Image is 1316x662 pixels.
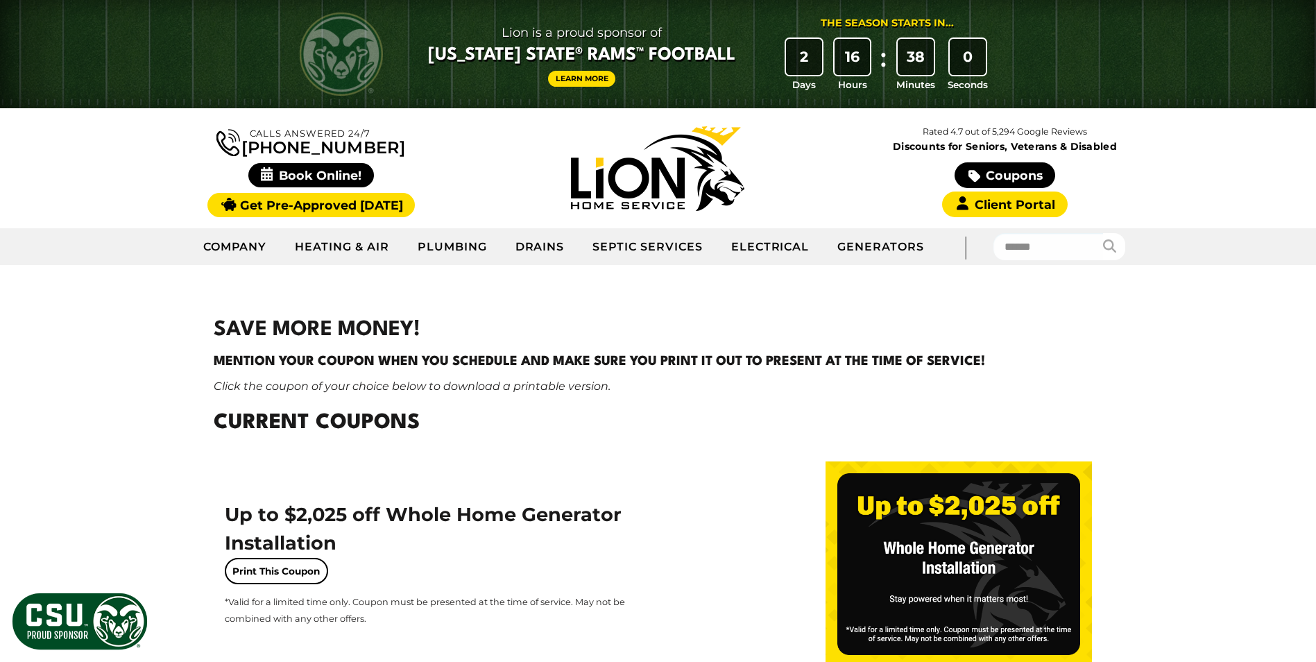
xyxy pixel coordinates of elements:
a: [PHONE_NUMBER] [216,126,405,156]
div: : [876,39,890,92]
div: 2 [786,39,822,75]
span: Seconds [948,78,988,92]
a: Generators [823,230,938,264]
a: Plumbing [404,230,502,264]
a: Print This Coupon [225,558,328,584]
a: Get Pre-Approved [DATE] [207,193,415,217]
span: Minutes [896,78,935,92]
a: Septic Services [579,230,717,264]
span: Days [792,78,816,92]
div: 0 [950,39,986,75]
span: *Valid for a limited time only. Coupon must be presented at the time of service. May not be combi... [225,597,625,624]
h4: Mention your coupon when you schedule and make sure you print it out to present at the time of se... [214,352,1103,371]
div: 16 [835,39,871,75]
span: Lion is a proud sponsor of [428,22,735,44]
div: | [938,228,993,265]
span: Discounts for Seniors, Veterans & Disabled [835,142,1176,151]
h2: Current Coupons [214,408,1103,439]
span: Up to $2,025 off Whole Home Generator Installation [225,503,622,554]
em: Click the coupon of your choice below to download a printable version. [214,380,610,393]
img: CSU Rams logo [300,12,383,96]
a: Client Portal [942,192,1067,217]
img: Lion Home Service [571,126,744,211]
a: Heating & Air [281,230,403,264]
span: Book Online! [248,163,374,187]
a: Learn More [548,71,616,87]
div: 38 [898,39,934,75]
div: The Season Starts in... [821,16,954,31]
span: Hours [838,78,867,92]
img: CSU Sponsor Badge [10,591,149,652]
span: [US_STATE] State® Rams™ Football [428,44,735,67]
p: Rated 4.7 out of 5,294 Google Reviews [831,124,1178,139]
a: Coupons [955,162,1054,188]
a: Company [189,230,282,264]
strong: SAVE MORE MONEY! [214,320,420,340]
a: Electrical [717,230,824,264]
a: Drains [502,230,579,264]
